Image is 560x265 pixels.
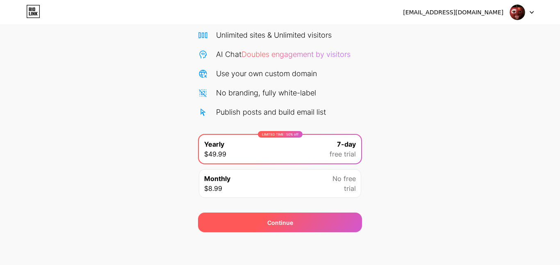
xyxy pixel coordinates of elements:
[337,139,356,149] span: 7-day
[332,174,356,183] span: No free
[267,218,293,227] span: Continue
[216,106,326,118] div: Publish posts and build email list
[258,131,303,138] div: LIMITED TIME : 50% off
[330,149,356,159] span: free trial
[403,8,503,17] div: [EMAIL_ADDRESS][DOMAIN_NAME]
[204,183,222,193] span: $8.99
[216,87,316,98] div: No branding, fully white-label
[241,50,351,59] span: Doubles engagement by visitors
[216,68,317,79] div: Use your own custom domain
[216,29,332,41] div: Unlimited sites & Unlimited visitors
[204,139,224,149] span: Yearly
[204,174,230,183] span: Monthly
[216,49,351,60] div: AI Chat
[510,5,525,20] img: onlyinohio
[344,183,356,193] span: trial
[204,149,226,159] span: $49.99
